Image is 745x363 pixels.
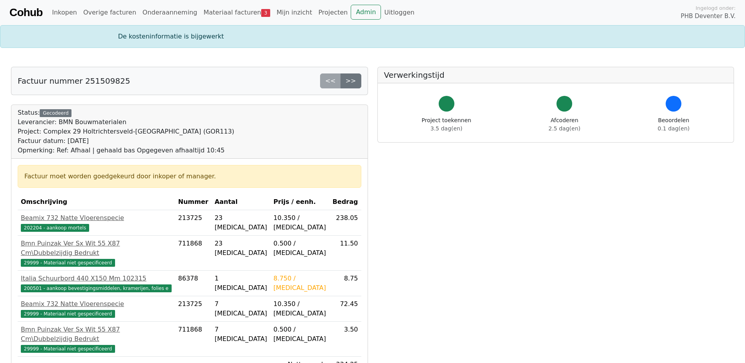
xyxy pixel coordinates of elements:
div: Factuur datum: [DATE] [18,136,234,146]
div: 23 [MEDICAL_DATA] [214,239,267,258]
a: Mijn inzicht [273,5,315,20]
div: 8.750 / [MEDICAL_DATA] [273,274,326,293]
div: Bmn Puinzak Ver Sx Wit 55 X87 Cm\Dubbelzijdig Bedrukt [21,325,172,344]
th: Aantal [211,194,270,210]
th: Bedrag [329,194,361,210]
div: Project toekennen [422,116,471,133]
h5: Verwerkingstijd [384,70,728,80]
div: Beamix 732 Natte Vloerenspecie [21,299,172,309]
a: Overige facturen [80,5,139,20]
a: Uitloggen [381,5,417,20]
a: >> [340,73,361,88]
span: 3.5 dag(en) [430,125,462,132]
a: Cohub [9,3,42,22]
td: 711868 [175,236,212,271]
a: Italia Schuurbord 440 X150 Mm 102315200501 - aankoop bevestigingsmiddelen, kramerijen, folies e [21,274,172,293]
td: 213725 [175,210,212,236]
div: Status: [18,108,234,155]
span: 202204 - aankoop mortels [21,224,89,232]
div: 0.500 / [MEDICAL_DATA] [273,239,326,258]
td: 238.05 [329,210,361,236]
div: 23 [MEDICAL_DATA] [214,213,267,232]
div: Factuur moet worden goedgekeurd door inkoper of manager. [24,172,355,181]
div: Bmn Puinzak Ver Sx Wit 55 X87 Cm\Dubbelzijdig Bedrukt [21,239,172,258]
div: De kosteninformatie is bijgewerkt [113,32,632,41]
span: 3 [261,9,270,17]
td: 3.50 [329,322,361,357]
th: Omschrijving [18,194,175,210]
a: Beamix 732 Natte Vloerenspecie202204 - aankoop mortels [21,213,172,232]
td: 11.50 [329,236,361,271]
span: 200501 - aankoop bevestigingsmiddelen, kramerijen, folies e [21,284,172,292]
a: Bmn Puinzak Ver Sx Wit 55 X87 Cm\Dubbelzijdig Bedrukt29999 - Materiaal niet gespecificeerd [21,239,172,267]
div: Project: Complex 29 Holtrichtersveld-[GEOGRAPHIC_DATA] (GOR113) [18,127,234,136]
div: 10.350 / [MEDICAL_DATA] [273,299,326,318]
td: 72.45 [329,296,361,322]
span: 29999 - Materiaal niet gespecificeerd [21,345,115,353]
span: Ingelogd onder: [696,4,736,12]
h5: Factuur nummer 251509825 [18,76,130,86]
div: 10.350 / [MEDICAL_DATA] [273,213,326,232]
td: 711868 [175,322,212,357]
a: Beamix 732 Natte Vloerenspecie29999 - Materiaal niet gespecificeerd [21,299,172,318]
a: Materiaal facturen3 [200,5,273,20]
div: Leverancier: BMN Bouwmaterialen [18,117,234,127]
div: 1 [MEDICAL_DATA] [214,274,267,293]
span: 2.5 dag(en) [549,125,580,132]
a: Inkopen [49,5,80,20]
th: Prijs / eenh. [270,194,329,210]
div: Beoordelen [658,116,690,133]
div: 7 [MEDICAL_DATA] [214,299,267,318]
span: 29999 - Materiaal niet gespecificeerd [21,310,115,318]
div: Italia Schuurbord 440 X150 Mm 102315 [21,274,172,283]
div: Afcoderen [549,116,580,133]
td: 8.75 [329,271,361,296]
div: 0.500 / [MEDICAL_DATA] [273,325,326,344]
a: Admin [351,5,381,20]
td: 213725 [175,296,212,322]
th: Nummer [175,194,212,210]
a: Projecten [315,5,351,20]
a: Onderaanneming [139,5,200,20]
span: 0.1 dag(en) [658,125,690,132]
td: 86378 [175,271,212,296]
div: Gecodeerd [40,109,71,117]
div: 7 [MEDICAL_DATA] [214,325,267,344]
div: Beamix 732 Natte Vloerenspecie [21,213,172,223]
div: Opmerking: Ref: Afhaal | gehaald bas Opgegeven afhaaltijd 10:45 [18,146,234,155]
span: 29999 - Materiaal niet gespecificeerd [21,259,115,267]
span: PHB Deventer B.V. [681,12,736,21]
a: Bmn Puinzak Ver Sx Wit 55 X87 Cm\Dubbelzijdig Bedrukt29999 - Materiaal niet gespecificeerd [21,325,172,353]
